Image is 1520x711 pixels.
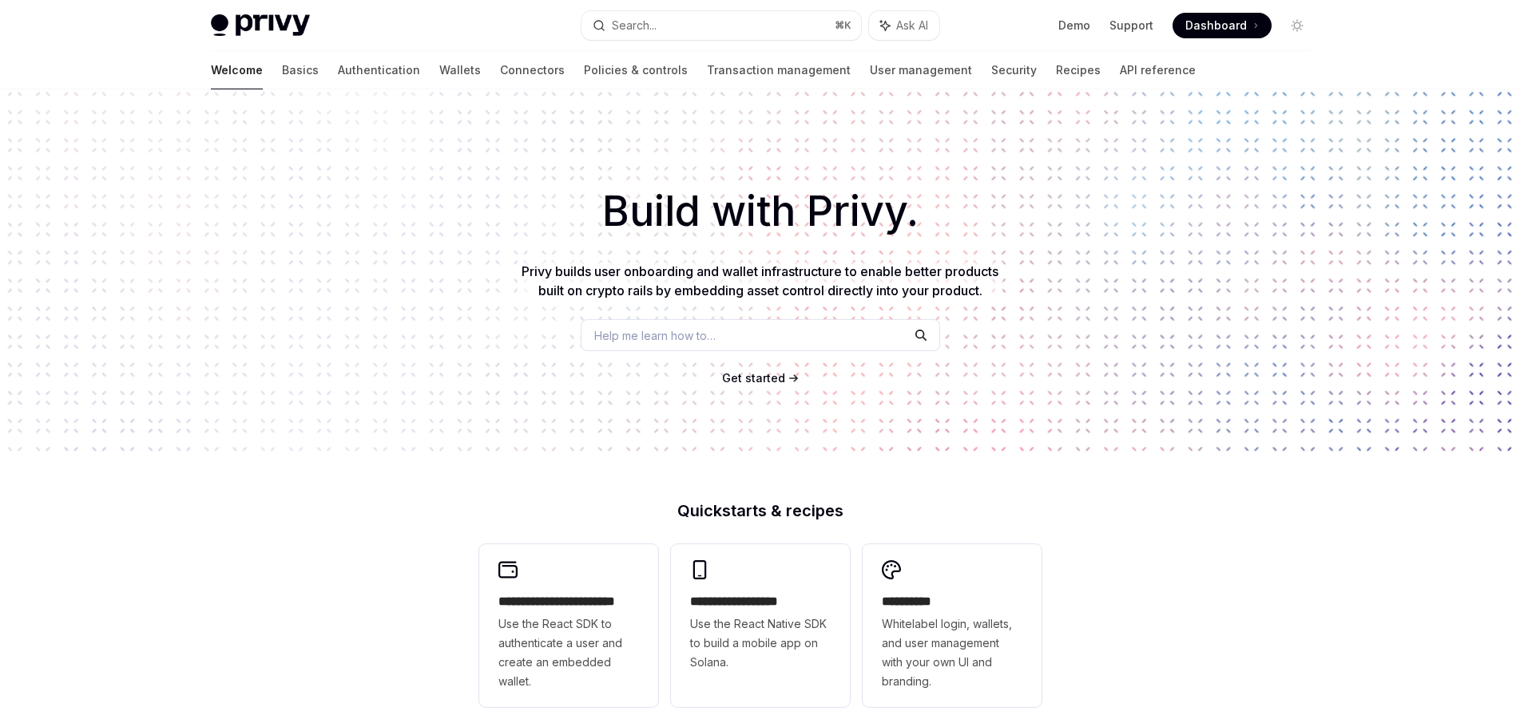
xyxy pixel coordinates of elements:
[835,19,851,32] span: ⌘ K
[671,544,850,707] a: **** **** **** ***Use the React Native SDK to build a mobile app on Solana.
[581,11,861,40] button: Search...⌘K
[1173,13,1272,38] a: Dashboard
[896,18,928,34] span: Ask AI
[863,544,1042,707] a: **** *****Whitelabel login, wallets, and user management with your own UI and branding.
[869,11,939,40] button: Ask AI
[1056,51,1101,89] a: Recipes
[991,51,1037,89] a: Security
[870,51,972,89] a: User management
[882,614,1022,691] span: Whitelabel login, wallets, and user management with your own UI and branding.
[282,51,319,89] a: Basics
[722,370,785,386] a: Get started
[1185,18,1247,34] span: Dashboard
[522,263,998,298] span: Privy builds user onboarding and wallet infrastructure to enable better products built on crypto ...
[439,51,481,89] a: Wallets
[211,14,310,37] img: light logo
[338,51,420,89] a: Authentication
[722,371,785,385] span: Get started
[612,16,657,35] div: Search...
[26,180,1494,243] h1: Build with Privy.
[1109,18,1153,34] a: Support
[479,503,1042,519] h2: Quickstarts & recipes
[211,51,263,89] a: Welcome
[584,51,688,89] a: Policies & controls
[500,51,565,89] a: Connectors
[594,327,716,344] span: Help me learn how to…
[1120,51,1196,89] a: API reference
[690,614,831,672] span: Use the React Native SDK to build a mobile app on Solana.
[1284,13,1310,38] button: Toggle dark mode
[707,51,851,89] a: Transaction management
[1058,18,1090,34] a: Demo
[498,614,639,691] span: Use the React SDK to authenticate a user and create an embedded wallet.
